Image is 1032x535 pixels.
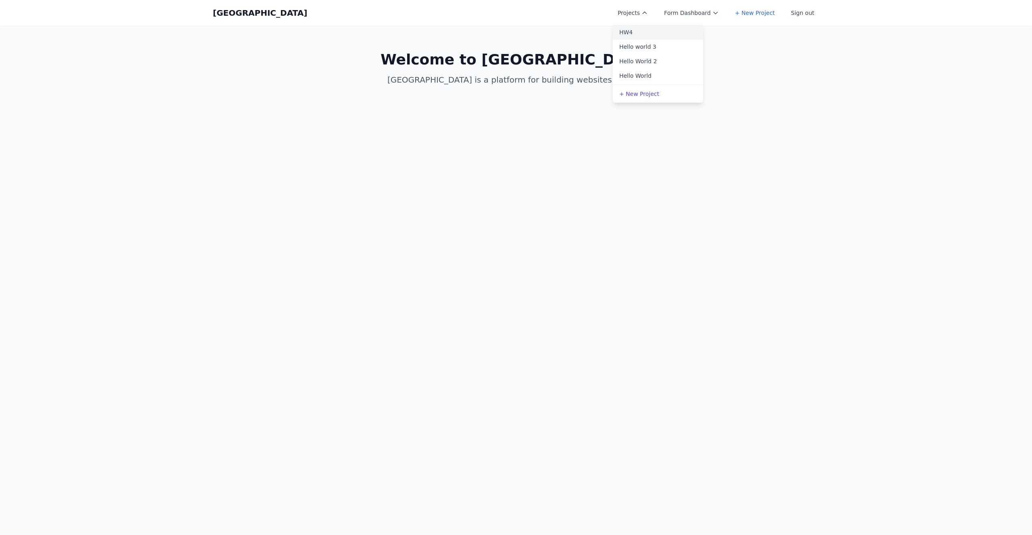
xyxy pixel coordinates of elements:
[613,25,703,39] a: HW4
[730,6,780,20] a: + New Project
[361,74,671,85] p: [GEOGRAPHIC_DATA] is a platform for building websites with AI.
[613,68,703,83] a: Hello World
[361,52,671,68] h1: Welcome to [GEOGRAPHIC_DATA]
[213,7,307,19] a: [GEOGRAPHIC_DATA]
[613,87,703,101] a: + New Project
[613,54,703,68] a: Hello World 2
[659,6,724,20] button: Form Dashboard
[786,6,819,20] button: Sign out
[613,39,703,54] a: Hello world 3
[613,6,653,20] button: Projects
